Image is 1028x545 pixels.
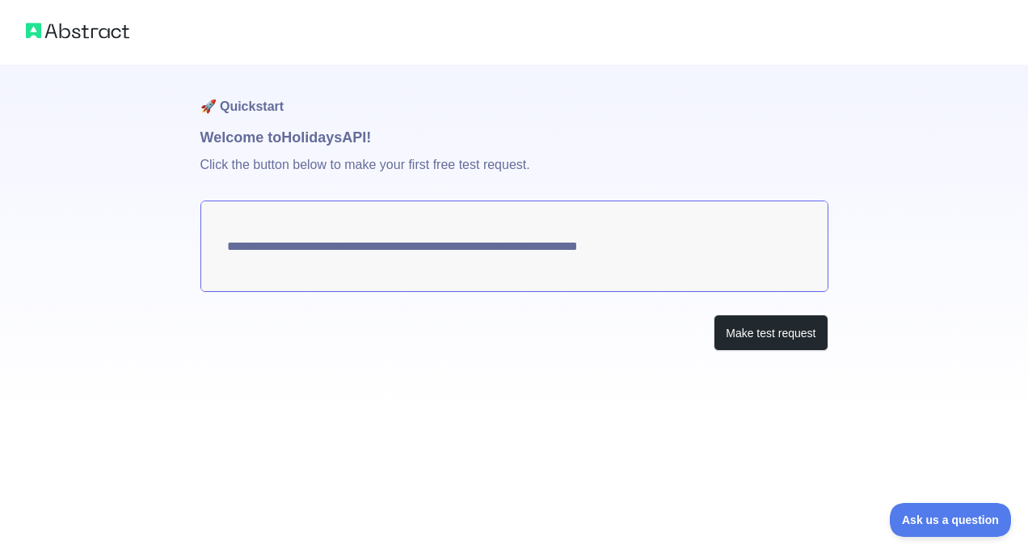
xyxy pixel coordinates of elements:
iframe: Toggle Customer Support [890,503,1012,537]
h1: Welcome to Holidays API! [200,126,828,149]
h1: 🚀 Quickstart [200,65,828,126]
button: Make test request [714,315,828,351]
img: Abstract logo [26,19,129,42]
p: Click the button below to make your first free test request. [200,149,828,201]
